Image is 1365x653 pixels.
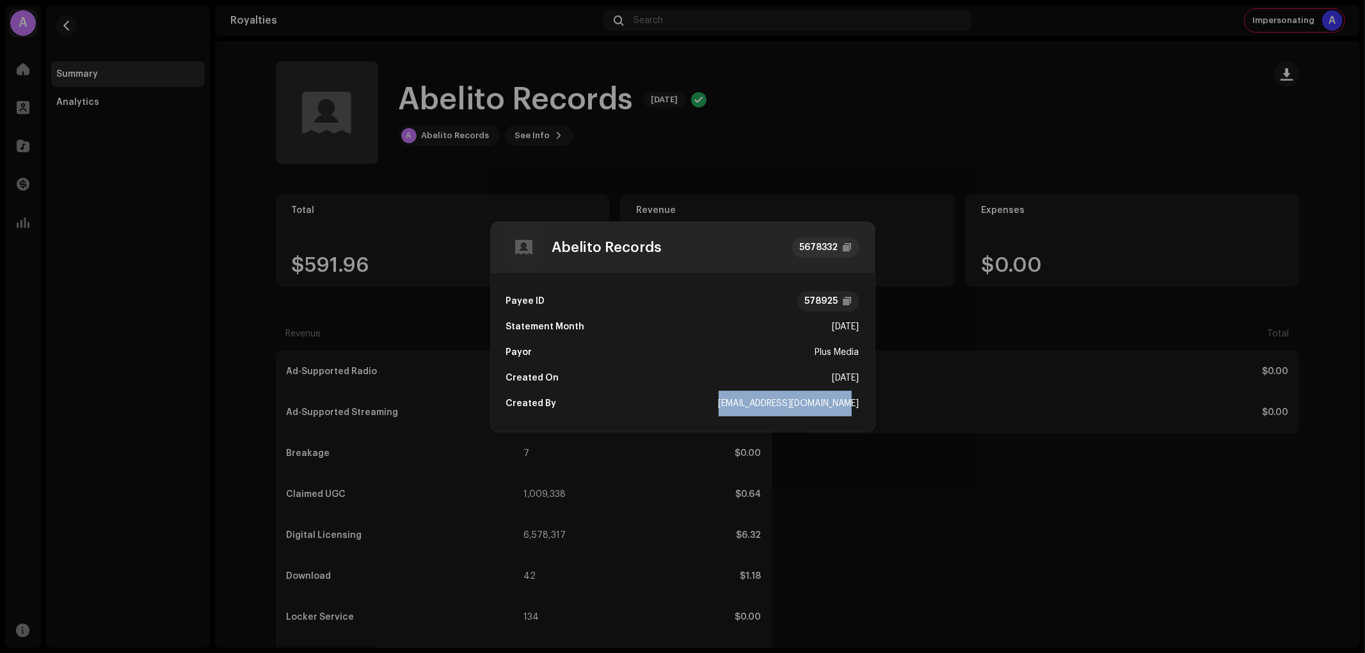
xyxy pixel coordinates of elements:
[815,340,859,365] div: Plus Media
[506,391,557,416] div: Created By
[506,365,559,391] div: Created On
[805,288,838,314] div: 578925
[833,314,859,340] div: [DATE]
[800,240,838,255] div: 5678332
[506,340,532,365] div: Payor
[833,365,859,391] div: [DATE]
[719,391,859,416] div: [EMAIL_ADDRESS][DOMAIN_NAME]
[506,314,585,340] div: Statement Month
[552,240,662,255] div: Abelito Records
[506,288,545,314] div: Payee ID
